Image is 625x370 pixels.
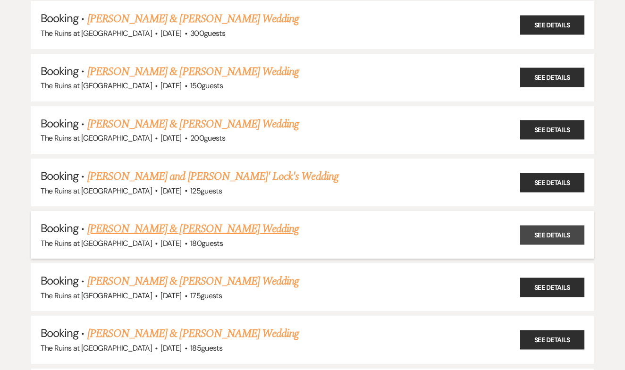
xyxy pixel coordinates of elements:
[190,28,225,38] span: 300 guests
[160,133,181,143] span: [DATE]
[87,116,299,133] a: [PERSON_NAME] & [PERSON_NAME] Wedding
[41,221,78,235] span: Booking
[190,238,223,248] span: 180 guests
[87,220,299,237] a: [PERSON_NAME] & [PERSON_NAME] Wedding
[160,186,181,196] span: [DATE]
[190,291,222,301] span: 175 guests
[41,11,78,25] span: Booking
[41,28,152,38] span: The Ruins at [GEOGRAPHIC_DATA]
[41,238,152,248] span: The Ruins at [GEOGRAPHIC_DATA]
[190,133,225,143] span: 200 guests
[520,120,584,140] a: See Details
[520,68,584,87] a: See Details
[41,168,78,183] span: Booking
[87,63,299,80] a: [PERSON_NAME] & [PERSON_NAME] Wedding
[87,168,338,185] a: [PERSON_NAME] and [PERSON_NAME]' Lock's Wedding
[41,81,152,91] span: The Ruins at [GEOGRAPHIC_DATA]
[190,186,222,196] span: 125 guests
[160,343,181,353] span: [DATE]
[41,326,78,340] span: Booking
[190,81,223,91] span: 150 guests
[160,238,181,248] span: [DATE]
[41,343,152,353] span: The Ruins at [GEOGRAPHIC_DATA]
[41,133,152,143] span: The Ruins at [GEOGRAPHIC_DATA]
[520,330,584,350] a: See Details
[41,291,152,301] span: The Ruins at [GEOGRAPHIC_DATA]
[160,28,181,38] span: [DATE]
[160,81,181,91] span: [DATE]
[87,325,299,342] a: [PERSON_NAME] & [PERSON_NAME] Wedding
[41,186,152,196] span: The Ruins at [GEOGRAPHIC_DATA]
[520,277,584,297] a: See Details
[41,116,78,131] span: Booking
[520,173,584,192] a: See Details
[41,64,78,78] span: Booking
[190,343,222,353] span: 185 guests
[87,10,299,27] a: [PERSON_NAME] & [PERSON_NAME] Wedding
[87,273,299,290] a: [PERSON_NAME] & [PERSON_NAME] Wedding
[41,273,78,288] span: Booking
[520,225,584,244] a: See Details
[160,291,181,301] span: [DATE]
[520,15,584,34] a: See Details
